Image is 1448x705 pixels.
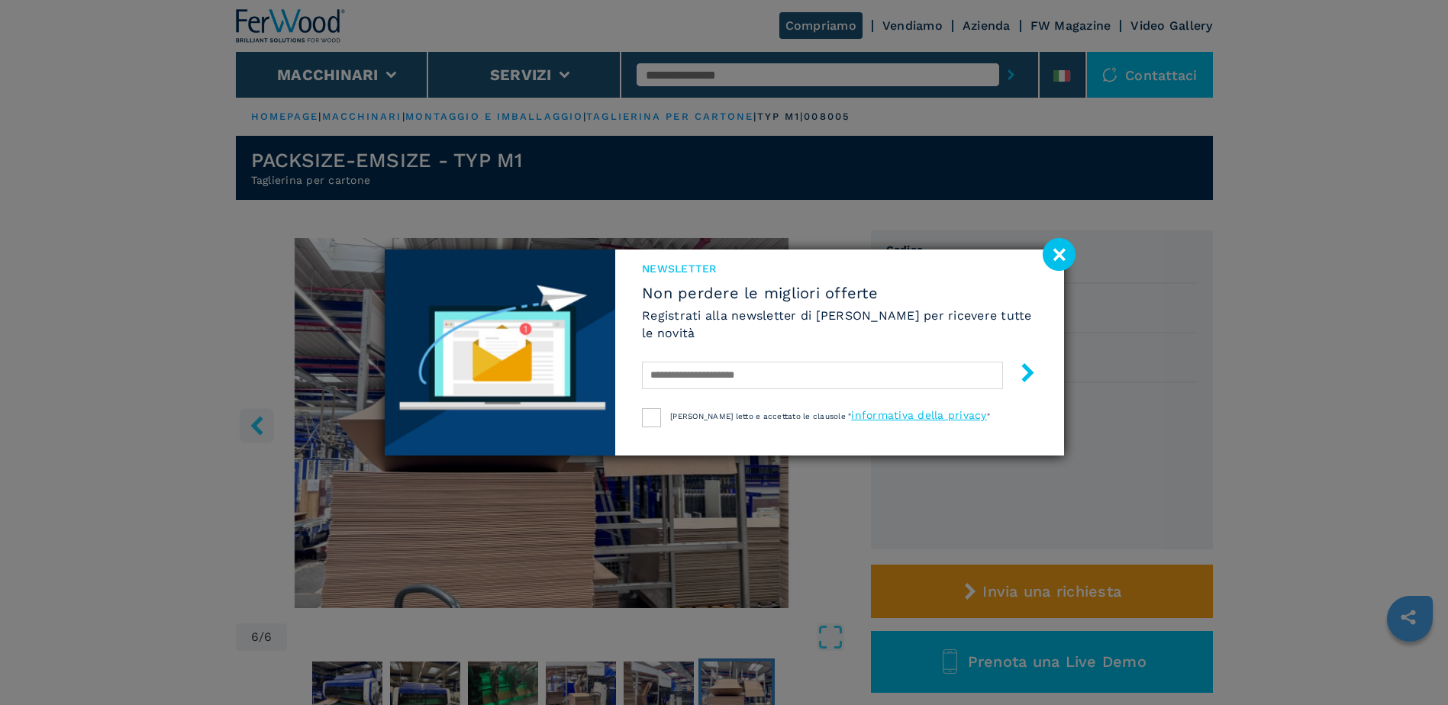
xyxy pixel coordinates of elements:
[987,412,990,420] span: "
[1003,357,1037,393] button: submit-button
[851,409,986,421] a: informativa della privacy
[642,284,1037,302] span: Non perdere le migliori offerte
[670,412,851,420] span: [PERSON_NAME] letto e accettato le clausole "
[642,261,1037,276] span: NEWSLETTER
[385,249,616,456] img: Newsletter image
[642,307,1037,342] h6: Registrati alla newsletter di [PERSON_NAME] per ricevere tutte le novità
